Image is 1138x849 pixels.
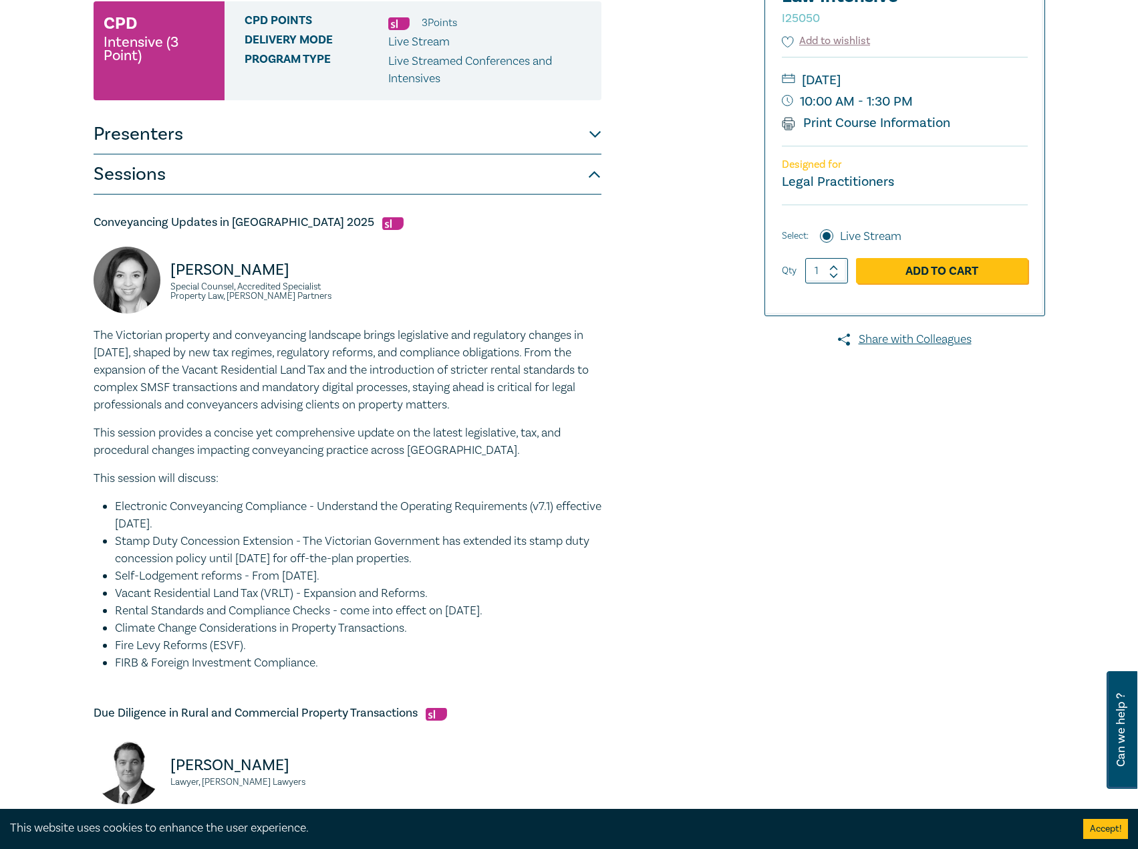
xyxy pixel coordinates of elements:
[782,11,820,26] small: I25050
[782,173,894,191] small: Legal Practitioners
[94,154,601,195] button: Sessions
[782,229,809,243] span: Select:
[856,258,1028,283] a: Add to Cart
[10,820,1063,837] div: This website uses cookies to enhance the user experience.
[115,568,601,585] li: Self-Lodgement reforms - From [DATE].
[115,620,601,637] li: Climate Change Considerations in Property Transactions.
[94,470,601,487] p: This session will discuss:
[115,533,601,568] li: Stamp Duty Concession Extension - The Victorian Government has extended its stamp duty concession...
[170,282,339,301] small: Special Counsel, Accredited Specialist Property Law, [PERSON_NAME] Partners
[422,14,457,31] li: 3 Point s
[388,53,591,88] p: Live Streamed Conferences and Intensives
[388,17,410,30] img: Substantive Law
[94,705,601,721] h5: Due Diligence in Rural and Commercial Property Transactions
[382,217,404,230] img: Substantive Law
[170,777,339,787] small: Lawyer, [PERSON_NAME] Lawyers
[782,70,1028,91] small: [DATE]
[94,327,601,414] p: The Victorian property and conveyancing landscape brings legislative and regulatory changes in [D...
[782,33,871,49] button: Add to wishlist
[115,585,601,602] li: Vacant Residential Land Tax (VRLT) - Expansion and Reforms.
[94,114,601,154] button: Presenters
[805,258,848,283] input: 1
[782,91,1028,112] small: 10:00 AM - 1:30 PM
[115,498,601,533] li: Electronic Conveyancing Compliance - Understand the Operating Requirements (v7.1) effective [DATE].
[170,259,339,281] p: [PERSON_NAME]
[426,708,447,721] img: Substantive Law
[388,34,450,49] span: Live Stream
[94,424,601,459] p: This session provides a concise yet comprehensive update on the latest legislative, tax, and proc...
[245,33,388,51] span: Delivery Mode
[104,35,215,62] small: Intensive (3 Point)
[94,247,160,314] img: Victoria Agahi
[1083,819,1128,839] button: Accept cookies
[94,737,160,804] img: Julian McIntyre
[1115,679,1127,781] span: Can we help ?
[782,263,797,278] label: Qty
[764,331,1045,348] a: Share with Colleagues
[245,53,388,88] span: Program type
[104,11,137,35] h3: CPD
[245,14,388,31] span: CPD Points
[115,654,601,672] li: FIRB & Foreign Investment Compliance.
[782,114,951,132] a: Print Course Information
[170,755,339,776] p: [PERSON_NAME]
[115,637,601,654] li: Fire Levy Reforms (ESVF).
[94,215,601,231] h5: Conveyancing Updates in [GEOGRAPHIC_DATA] 2025
[782,158,1028,171] p: Designed for
[115,602,601,620] li: Rental Standards and Compliance Checks - come into effect on [DATE].
[840,228,901,245] label: Live Stream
